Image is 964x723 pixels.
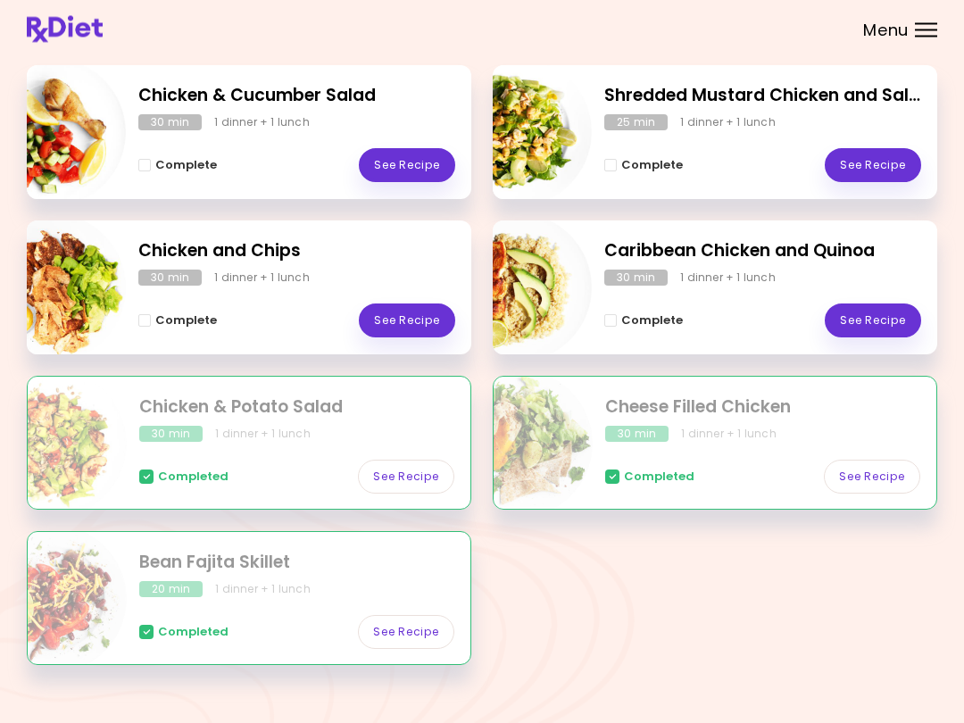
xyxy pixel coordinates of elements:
[158,470,229,485] span: Completed
[138,239,455,265] h2: Chicken and Chips
[604,239,921,265] h2: Caribbean Chicken and Quinoa
[155,159,217,173] span: Complete
[825,304,921,338] a: See Recipe - Caribbean Chicken and Quinoa
[624,470,694,485] span: Completed
[680,270,776,287] div: 1 dinner + 1 lunch
[214,115,310,131] div: 1 dinner + 1 lunch
[604,84,921,110] h2: Shredded Mustard Chicken and Salad
[138,311,217,332] button: Complete - Chicken and Chips
[138,84,455,110] h2: Chicken & Cucumber Salad
[444,59,592,207] img: Info - Shredded Mustard Chicken and Salad
[359,149,455,183] a: See Recipe - Chicken & Cucumber Salad
[680,115,776,131] div: 1 dinner + 1 lunch
[139,582,203,598] div: 20 min
[138,115,202,131] div: 30 min
[158,626,229,640] span: Completed
[214,270,310,287] div: 1 dinner + 1 lunch
[138,270,202,287] div: 30 min
[215,582,311,598] div: 1 dinner + 1 lunch
[139,427,203,443] div: 30 min
[604,311,683,332] button: Complete - Caribbean Chicken and Quinoa
[139,551,454,577] h2: Bean Fajita Skillet
[359,304,455,338] a: See Recipe - Chicken and Chips
[27,16,103,43] img: RxDiet
[358,616,454,650] a: See Recipe - Bean Fajita Skillet
[621,159,683,173] span: Complete
[681,427,777,443] div: 1 dinner + 1 lunch
[621,314,683,328] span: Complete
[605,427,669,443] div: 30 min
[445,370,593,519] img: Info - Cheese Filled Chicken
[358,461,454,494] a: See Recipe - Chicken & Potato Salad
[155,314,217,328] span: Complete
[825,149,921,183] a: See Recipe - Shredded Mustard Chicken and Salad
[863,22,909,38] span: Menu
[604,155,683,177] button: Complete - Shredded Mustard Chicken and Salad
[215,427,311,443] div: 1 dinner + 1 lunch
[605,395,920,421] h2: Cheese Filled Chicken
[604,270,668,287] div: 30 min
[138,155,217,177] button: Complete - Chicken & Cucumber Salad
[824,461,920,494] a: See Recipe - Cheese Filled Chicken
[139,395,454,421] h2: Chicken & Potato Salad
[604,115,668,131] div: 25 min
[444,214,592,362] img: Info - Caribbean Chicken and Quinoa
